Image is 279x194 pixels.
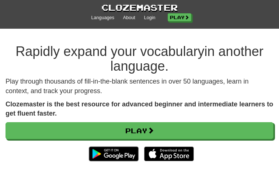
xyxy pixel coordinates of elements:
[144,147,194,161] img: Download_on_the_App_Store_Badge_US-UK_135x40-25178aeef6eb6b83b96f5f2d004eda3bffbb37122de64afbaef7...
[101,1,178,14] a: Clozemaster
[91,15,114,21] a: Languages
[6,77,273,96] p: Play through thousands of fill-in-the-blank sentences in over 50 languages, learn in context, and...
[6,100,273,117] strong: Clozemaster is the best resource for advanced beginner and intermediate learners to get fluent fa...
[123,15,135,21] a: About
[168,13,191,21] a: Play
[144,15,156,21] a: Login
[85,143,142,165] img: Get it on Google Play
[6,122,273,139] a: Play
